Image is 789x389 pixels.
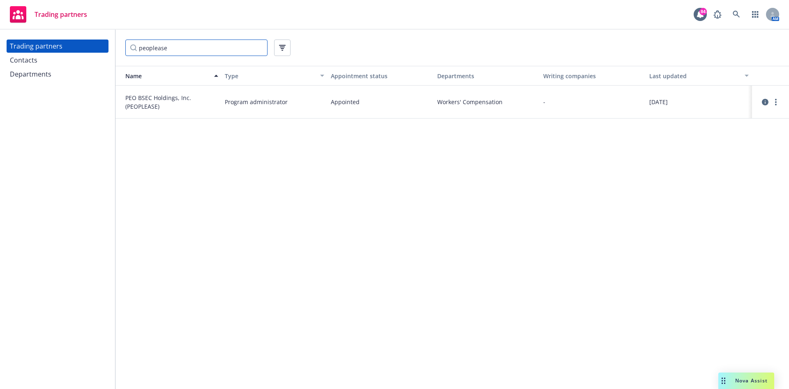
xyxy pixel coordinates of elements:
[437,72,537,80] div: Departments
[699,8,707,15] div: 84
[221,66,328,86] button: Type
[747,6,764,23] a: Switch app
[119,72,209,80] div: Name
[10,40,62,53] div: Trading partners
[331,72,430,80] div: Appointment status
[646,66,752,86] button: Last updated
[709,6,726,23] a: Report a Bug
[35,11,87,18] span: Trading partners
[543,72,643,80] div: Writing companies
[328,66,434,86] button: Appointment status
[7,40,108,53] a: Trading partners
[771,97,781,107] a: more
[7,54,108,67] a: Contacts
[7,3,90,26] a: Trading partners
[543,98,545,106] span: -
[735,377,768,384] span: Nova Assist
[434,66,540,86] button: Departments
[331,98,360,106] span: Appointed
[225,98,288,106] span: Program administrator
[649,98,668,106] span: [DATE]
[10,68,51,81] div: Departments
[125,40,268,56] input: Filter by keyword...
[437,98,537,106] span: Workers' Compensation
[760,97,770,107] a: circleInformation
[7,68,108,81] a: Departments
[540,66,646,86] button: Writing companies
[728,6,745,23] a: Search
[115,66,221,86] button: Name
[718,373,729,389] div: Drag to move
[718,373,774,389] button: Nova Assist
[125,93,218,111] span: PEO BSEC Holdings, Inc. (PEOPLEASE)
[649,72,740,80] div: Last updated
[10,54,37,67] div: Contacts
[225,72,315,80] div: Type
